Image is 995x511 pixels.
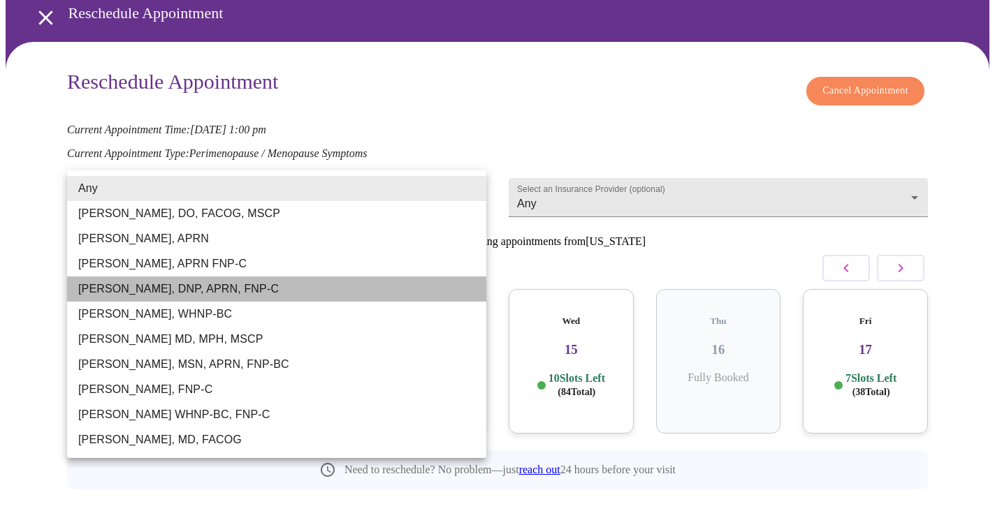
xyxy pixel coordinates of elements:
li: [PERSON_NAME], APRN [67,226,486,251]
li: [PERSON_NAME], DO, FACOG, MSCP [67,201,486,226]
li: [PERSON_NAME], DNP, APRN, FNP-C [67,276,486,302]
li: [PERSON_NAME], APRN FNP-C [67,251,486,276]
li: [PERSON_NAME], WHNP-BC [67,302,486,327]
li: [PERSON_NAME] WHNP-BC, FNP-C [67,402,486,427]
li: [PERSON_NAME], MD, FACOG [67,427,486,452]
li: [PERSON_NAME], FNP-C [67,377,486,402]
li: Any [67,176,486,201]
li: [PERSON_NAME], MSN, APRN, FNP-BC [67,352,486,377]
li: [PERSON_NAME] MD, MPH, MSCP [67,327,486,352]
